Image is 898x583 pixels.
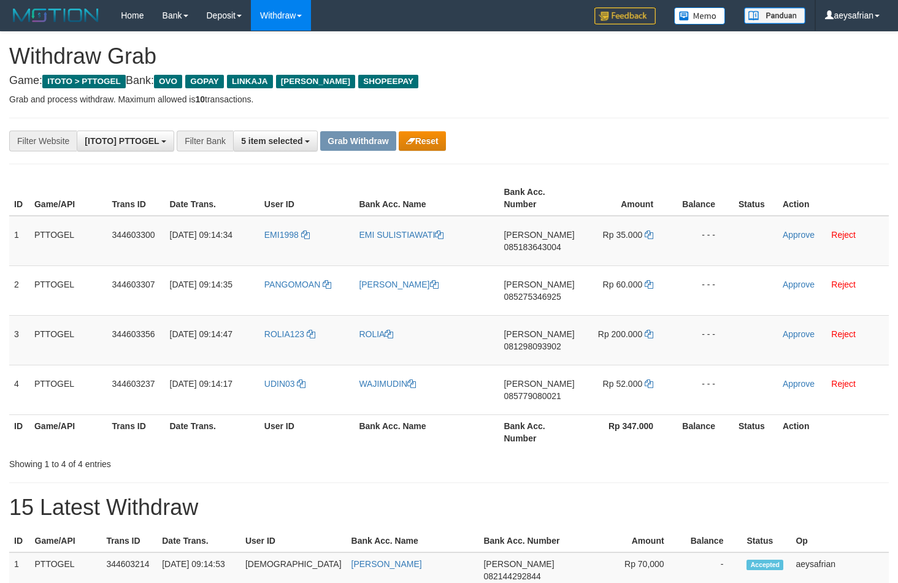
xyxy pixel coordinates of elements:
[264,230,310,240] a: EMI1998
[499,414,579,449] th: Bank Acc. Number
[672,265,734,315] td: - - -
[594,7,656,25] img: Feedback.jpg
[112,280,155,289] span: 344603307
[154,75,182,88] span: OVO
[264,329,304,339] span: ROLIA123
[165,414,259,449] th: Date Trans.
[30,530,102,552] th: Game/API
[9,44,889,69] h1: Withdraw Grab
[734,181,778,216] th: Status
[170,230,232,240] span: [DATE] 09:14:34
[320,131,396,151] button: Grab Withdraw
[683,530,742,552] th: Balance
[241,136,302,146] span: 5 item selected
[831,379,856,389] a: Reject
[29,216,107,266] td: PTTOGEL
[185,75,224,88] span: GOPAY
[672,315,734,365] td: - - -
[29,181,107,216] th: Game/API
[170,329,232,339] span: [DATE] 09:14:47
[9,6,102,25] img: MOTION_logo.png
[42,75,126,88] span: ITOTO > PTTOGEL
[351,559,422,569] a: [PERSON_NAME]
[77,131,174,151] button: [ITOTO] PTTOGEL
[240,530,347,552] th: User ID
[791,530,889,552] th: Op
[195,94,205,104] strong: 10
[264,379,306,389] a: UDIN03
[483,559,554,569] span: [PERSON_NAME]
[177,131,233,151] div: Filter Bank
[504,391,561,401] span: Copy 085779080021 to clipboard
[672,216,734,266] td: - - -
[674,7,726,25] img: Button%20Memo.svg
[504,230,574,240] span: [PERSON_NAME]
[85,136,159,146] span: [ITOTO] PTTOGEL
[672,181,734,216] th: Balance
[9,365,29,414] td: 4
[783,379,815,389] a: Approve
[478,530,596,552] th: Bank Acc. Number
[347,530,479,552] th: Bank Acc. Name
[504,379,574,389] span: [PERSON_NAME]
[9,414,29,449] th: ID
[165,181,259,216] th: Date Trans.
[504,341,561,351] span: Copy 081298093902 to clipboard
[746,560,783,570] span: Accepted
[112,379,155,389] span: 344603237
[9,265,29,315] td: 2
[603,379,643,389] span: Rp 52.000
[227,75,273,88] span: LINKAJA
[170,280,232,289] span: [DATE] 09:14:35
[29,265,107,315] td: PTTOGEL
[264,329,315,339] a: ROLIA123
[359,230,443,240] a: EMI SULISTIAWATI
[359,329,393,339] a: ROLIA
[112,230,155,240] span: 344603300
[107,414,165,449] th: Trans ID
[483,571,540,581] span: Copy 082144292844 to clipboard
[29,365,107,414] td: PTTOGEL
[264,280,331,289] a: PANGOMOAN
[101,530,157,552] th: Trans ID
[9,495,889,520] h1: 15 Latest Withdraw
[354,414,499,449] th: Bank Acc. Name
[264,280,321,289] span: PANGOMOAN
[603,230,643,240] span: Rp 35.000
[504,280,574,289] span: [PERSON_NAME]
[9,315,29,365] td: 3
[359,379,416,389] a: WAJIMUDIN
[580,414,672,449] th: Rp 347.000
[107,181,165,216] th: Trans ID
[359,280,438,289] a: [PERSON_NAME]
[672,414,734,449] th: Balance
[672,365,734,414] td: - - -
[170,379,232,389] span: [DATE] 09:14:17
[29,414,107,449] th: Game/API
[354,181,499,216] th: Bank Acc. Name
[744,7,805,24] img: panduan.png
[276,75,355,88] span: [PERSON_NAME]
[233,131,318,151] button: 5 item selected
[29,315,107,365] td: PTTOGEL
[157,530,240,552] th: Date Trans.
[112,329,155,339] span: 344603356
[259,414,355,449] th: User ID
[264,230,299,240] span: EMI1998
[645,379,653,389] a: Copy 52000 to clipboard
[783,230,815,240] a: Approve
[504,292,561,302] span: Copy 085275346925 to clipboard
[259,181,355,216] th: User ID
[645,230,653,240] a: Copy 35000 to clipboard
[778,181,889,216] th: Action
[783,280,815,289] a: Approve
[580,181,672,216] th: Amount
[9,453,365,470] div: Showing 1 to 4 of 4 entries
[645,329,653,339] a: Copy 200000 to clipboard
[831,230,856,240] a: Reject
[9,93,889,105] p: Grab and process withdraw. Maximum allowed is transactions.
[399,131,446,151] button: Reset
[783,329,815,339] a: Approve
[645,280,653,289] a: Copy 60000 to clipboard
[9,216,29,266] td: 1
